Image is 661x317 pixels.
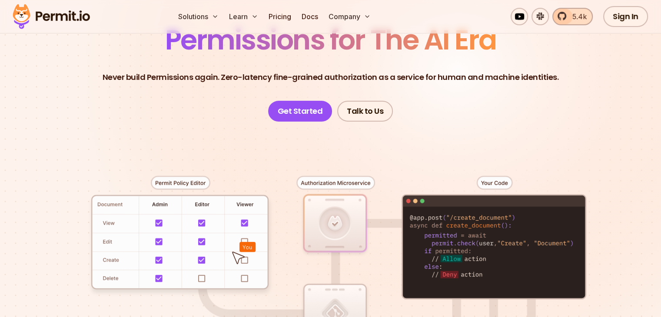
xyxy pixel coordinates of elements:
[9,2,94,31] img: Permit logo
[298,8,322,25] a: Docs
[165,20,496,59] span: Permissions for The AI Era
[552,8,593,25] a: 5.4k
[567,11,587,22] span: 5.4k
[603,6,648,27] a: Sign In
[103,71,559,83] p: Never build Permissions again. Zero-latency fine-grained authorization as a service for human and...
[268,101,332,122] a: Get Started
[226,8,262,25] button: Learn
[337,101,393,122] a: Talk to Us
[265,8,295,25] a: Pricing
[325,8,374,25] button: Company
[175,8,222,25] button: Solutions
